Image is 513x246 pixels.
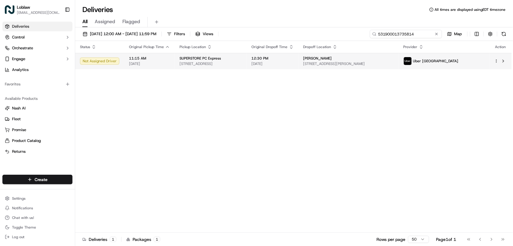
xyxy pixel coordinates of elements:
span: Provider [404,45,418,49]
button: Engage [2,54,72,64]
span: Log out [12,235,24,239]
span: Views [203,31,213,37]
button: Log out [2,233,72,241]
button: Promise [2,125,72,135]
input: Type to search [370,30,442,38]
span: Map [454,31,462,37]
a: Promise [5,127,70,133]
span: Status [80,45,90,49]
span: Original Dropoff Time [251,45,288,49]
button: Fleet [2,114,72,124]
span: [DATE] [129,61,170,66]
button: Refresh [500,30,508,38]
a: Product Catalog [5,138,70,143]
button: LoblawLoblaw[EMAIL_ADDRESS][DOMAIN_NAME] [2,2,62,17]
div: Favorites [2,79,72,89]
div: Deliveries [82,236,116,242]
button: Product Catalog [2,136,72,146]
h1: Deliveries [82,5,113,14]
button: Views [193,30,216,38]
button: [EMAIL_ADDRESS][DOMAIN_NAME] [17,10,60,15]
span: Flagged [122,18,140,25]
span: 11:15 AM [129,56,170,61]
span: Product Catalog [12,138,41,143]
span: Returns [12,149,26,154]
span: Pylon [60,21,73,26]
img: Loblaw [5,5,14,14]
div: 1 [154,237,160,242]
a: Powered byPylon [42,21,73,26]
span: Original Pickup Time [129,45,164,49]
div: Packages [126,236,160,242]
span: [DATE] [251,61,294,66]
span: All times are displayed using EDT timezone [435,7,506,12]
span: Nash AI [12,106,26,111]
button: Nash AI [2,103,72,113]
span: Dropoff Location [303,45,331,49]
button: Create [2,175,72,184]
button: Notifications [2,204,72,212]
span: Pickup Location [180,45,206,49]
span: 12:30 PM [251,56,294,61]
span: [PERSON_NAME] [303,56,332,61]
button: Toggle Theme [2,223,72,232]
div: Page 1 of 1 [436,236,456,242]
span: Fleet [12,116,21,122]
span: All [82,18,88,25]
button: Control [2,32,72,42]
span: Control [12,35,25,40]
div: Available Products [2,94,72,103]
span: Deliveries [12,24,29,29]
span: Promise [12,127,26,133]
a: Fleet [5,116,70,122]
a: Analytics [2,65,72,75]
div: 1 [110,237,116,242]
span: Settings [12,196,26,201]
button: Loblaw [17,4,30,10]
button: [DATE] 12:00 AM - [DATE] 11:59 PM [80,30,159,38]
span: Assigned [95,18,115,25]
span: [STREET_ADDRESS][PERSON_NAME] [303,61,394,66]
a: Nash AI [5,106,70,111]
span: SUPERSTORE PC Express [180,56,221,61]
span: Orchestrate [12,45,33,51]
button: Map [444,30,465,38]
span: [DATE] 12:00 AM - [DATE] 11:59 PM [90,31,156,37]
span: Engage [12,56,25,62]
span: Uber [GEOGRAPHIC_DATA] [413,59,459,63]
div: Action [494,45,507,49]
button: Filters [164,30,188,38]
button: Orchestrate [2,43,72,53]
span: Create [35,177,48,183]
span: Analytics [12,67,29,72]
img: uber-new-logo.jpeg [404,57,412,65]
span: Filters [174,31,185,37]
span: Toggle Theme [12,225,36,230]
span: [STREET_ADDRESS] [180,61,242,66]
button: Chat with us! [2,214,72,222]
a: Deliveries [2,22,72,31]
button: Returns [2,147,72,156]
p: Rows per page [376,236,406,242]
a: Returns [5,149,70,154]
span: Chat with us! [12,215,34,220]
span: Notifications [12,206,33,211]
button: Settings [2,194,72,203]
